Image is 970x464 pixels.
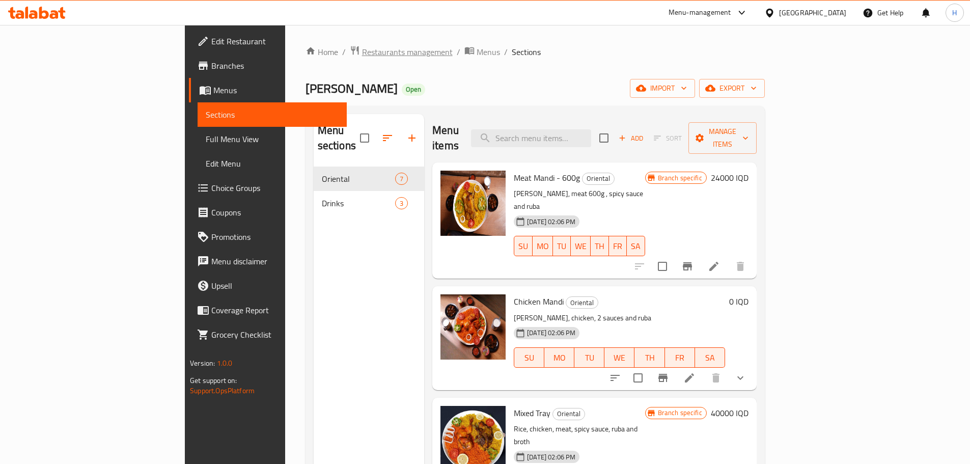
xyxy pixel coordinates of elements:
a: Coverage Report [189,298,347,322]
button: SU [514,236,532,256]
button: TH [634,347,664,368]
span: TU [578,350,600,365]
h6: 0 IQD [729,294,749,309]
a: Choice Groups [189,176,347,200]
p: [PERSON_NAME], chicken, 2 sauces and ruba [514,312,725,324]
span: Menus [477,46,500,58]
span: Branches [211,60,339,72]
span: Select section first [647,130,688,146]
span: Mixed Tray [514,405,550,421]
span: Edit Restaurant [211,35,339,47]
span: Oriental [583,173,614,184]
a: Edit Restaurant [189,29,347,53]
span: TU [557,239,567,254]
span: [DATE] 02:06 PM [523,328,579,338]
button: Branch-specific-item [651,366,675,390]
a: Menus [464,45,500,59]
nav: Menu sections [314,162,425,220]
button: FR [609,236,627,256]
span: Select to update [652,256,673,277]
a: Sections [198,102,347,127]
div: Open [402,84,425,96]
span: [PERSON_NAME] [306,77,398,100]
span: Sections [512,46,541,58]
span: Branch specific [654,173,706,183]
button: sort-choices [603,366,627,390]
nav: breadcrumb [306,45,765,59]
span: import [638,82,687,95]
button: FR [665,347,695,368]
span: Oriental [322,173,395,185]
div: Oriental7 [314,167,425,191]
button: SA [695,347,725,368]
button: SA [627,236,645,256]
span: Chicken Mandi [514,294,564,309]
svg: Show Choices [734,372,746,384]
button: TH [591,236,609,256]
span: TH [639,350,660,365]
span: Select section [593,127,615,149]
div: [GEOGRAPHIC_DATA] [779,7,846,18]
button: export [699,79,765,98]
span: FR [669,350,691,365]
a: Support.OpsPlatform [190,384,255,397]
button: SU [514,347,544,368]
span: Manage items [697,125,749,151]
a: Upsell [189,274,347,298]
span: Open [402,85,425,94]
a: Edit Menu [198,151,347,176]
span: Sections [206,108,339,121]
button: MO [533,236,553,256]
span: Coupons [211,206,339,219]
span: Get support on: [190,374,237,387]
span: WE [608,350,630,365]
div: Oriental [566,296,598,309]
input: search [471,129,591,147]
span: Select to update [627,367,649,389]
span: Meat Mandi - 600g [514,170,580,185]
button: show more [728,366,753,390]
span: TH [595,239,605,254]
p: Rice, chicken, meat, spicy sauce, ruba and broth [514,423,645,448]
a: Branches [189,53,347,78]
a: Edit menu item [708,260,720,272]
h6: 40000 IQD [711,406,749,420]
button: WE [604,347,634,368]
a: Restaurants management [350,45,453,59]
div: Drinks [322,197,395,209]
span: Restaurants management [362,46,453,58]
span: Add item [615,130,647,146]
h6: 24000 IQD [711,171,749,185]
span: Coverage Report [211,304,339,316]
span: export [707,82,757,95]
button: Add [615,130,647,146]
img: Chicken Mandi [440,294,506,360]
button: TU [574,347,604,368]
span: MO [548,350,570,365]
button: TU [553,236,571,256]
button: MO [544,347,574,368]
li: / [504,46,508,58]
span: Sort sections [375,126,400,150]
span: Branch specific [654,408,706,418]
span: Promotions [211,231,339,243]
span: SA [631,239,641,254]
button: Manage items [688,122,757,154]
span: 3 [396,199,407,208]
span: Oriental [553,408,585,420]
span: Edit Menu [206,157,339,170]
img: Meat Mandi - 600g [440,171,506,236]
span: Upsell [211,280,339,292]
span: Oriental [566,297,598,309]
a: Edit menu item [683,372,696,384]
span: SU [518,239,528,254]
span: 7 [396,174,407,184]
button: Branch-specific-item [675,254,700,279]
span: MO [537,239,549,254]
a: Promotions [189,225,347,249]
div: Drinks3 [314,191,425,215]
span: Add [617,132,645,144]
div: items [395,197,408,209]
